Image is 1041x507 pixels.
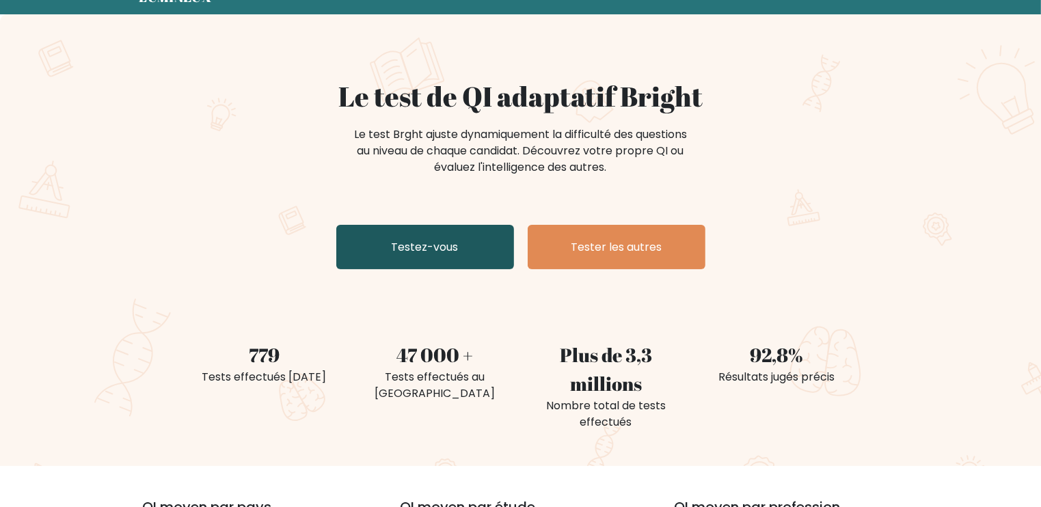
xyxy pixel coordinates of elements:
font: 779 [249,342,280,368]
font: 92,8% [751,342,804,368]
font: Le test de QI adaptatif Bright [338,78,703,115]
font: Nombre total de tests effectués [546,398,666,430]
font: Résultats jugés précis [719,369,835,385]
font: 47 000 + [397,342,474,368]
a: Testez-vous [336,225,514,269]
font: Tester les autres [571,239,662,255]
font: Tests effectués au [GEOGRAPHIC_DATA] [375,369,496,401]
font: Le test Brght ajuste dynamiquement la difficulté des questions au niveau de chaque candidat. Déco... [354,126,687,175]
font: Plus de 3,3 millions [560,342,652,396]
font: Tests effectués [DATE] [202,369,327,385]
font: Testez-vous [392,239,459,255]
a: Tester les autres [528,225,705,269]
